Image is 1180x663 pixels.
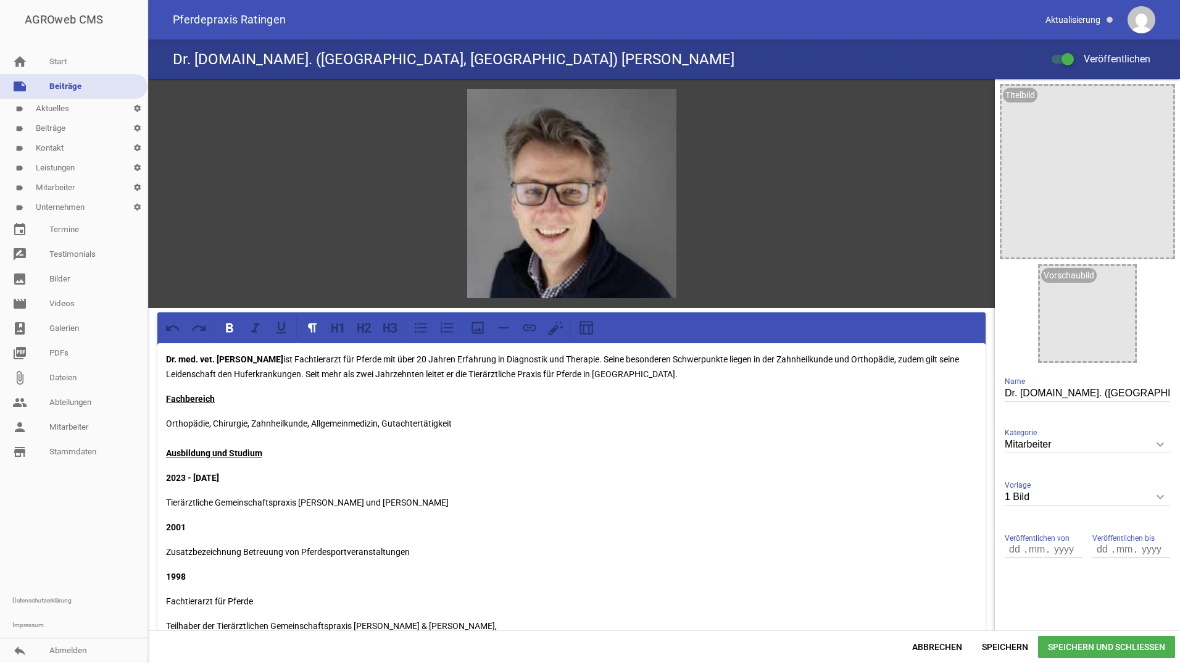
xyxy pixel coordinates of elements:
[1026,541,1048,557] input: mm
[173,49,734,69] h4: Dr. [DOMAIN_NAME]. ([GEOGRAPHIC_DATA], [GEOGRAPHIC_DATA]) [PERSON_NAME]
[1150,435,1170,454] i: keyboard_arrow_down
[127,99,147,119] i: settings
[166,495,977,510] p: Tierärztliche Gemeinschaftspraxis [PERSON_NAME] und [PERSON_NAME]
[15,105,23,113] i: label
[12,79,27,94] i: note
[1048,541,1079,557] input: yyyy
[12,54,27,69] i: home
[1041,268,1097,283] div: Vorschaubild
[127,119,147,138] i: settings
[166,619,977,633] p: Teilhaber der Tierärztlichen Gemeinschaftspraxis [PERSON_NAME] & [PERSON_NAME],
[127,138,147,158] i: settings
[15,144,23,152] i: label
[12,643,27,658] i: reply
[166,594,977,609] p: Fachtierarzt für Pferde
[12,222,27,237] i: event
[127,198,147,217] i: settings
[12,420,27,435] i: person
[127,158,147,178] i: settings
[12,321,27,336] i: photo_album
[15,164,23,172] i: label
[166,544,977,559] p: Zusatzbezeichnung Betreuung von Pferdesportveranstaltungen
[12,395,27,410] i: people
[12,444,27,459] i: store_mall_directory
[166,416,977,461] p: Orthopädie, Chirurgie, Zahnheilkunde, Allgemeinmedizin, Gutachtertätigkeit
[1092,532,1155,544] span: Veröffentlichen bis
[166,352,977,382] p: ist Fachtierarzt für Pferde mit über 20 Jahren Erfahrung in Diagnostik und Therapie. Seine besond...
[166,522,186,532] strong: 2001
[1092,541,1113,557] input: dd
[166,354,283,364] strong: Dr. med. vet. [PERSON_NAME]
[1113,541,1136,557] input: mm
[1005,541,1026,557] input: dd
[166,572,186,582] strong: 1998
[12,370,27,385] i: attach_file
[127,178,147,198] i: settings
[1150,487,1170,507] i: keyboard_arrow_down
[166,394,215,404] u: Fachbereich
[972,636,1038,658] span: Speichern
[15,184,23,192] i: label
[1005,532,1070,544] span: Veröffentlichen von
[15,204,23,212] i: label
[173,14,286,25] span: Pferdepraxis Ratingen
[15,125,23,133] i: label
[166,473,219,483] strong: 2023 - [DATE]
[902,636,972,658] span: Abbrechen
[1136,541,1166,557] input: yyyy
[1069,53,1150,65] span: Veröffentlichen
[12,296,27,311] i: movie
[12,247,27,262] i: rate_review
[12,272,27,286] i: image
[1038,636,1175,658] span: Speichern und Schließen
[12,346,27,361] i: picture_as_pdf
[166,448,262,458] u: Ausbildung und Studium
[1003,88,1037,102] div: Titelbild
